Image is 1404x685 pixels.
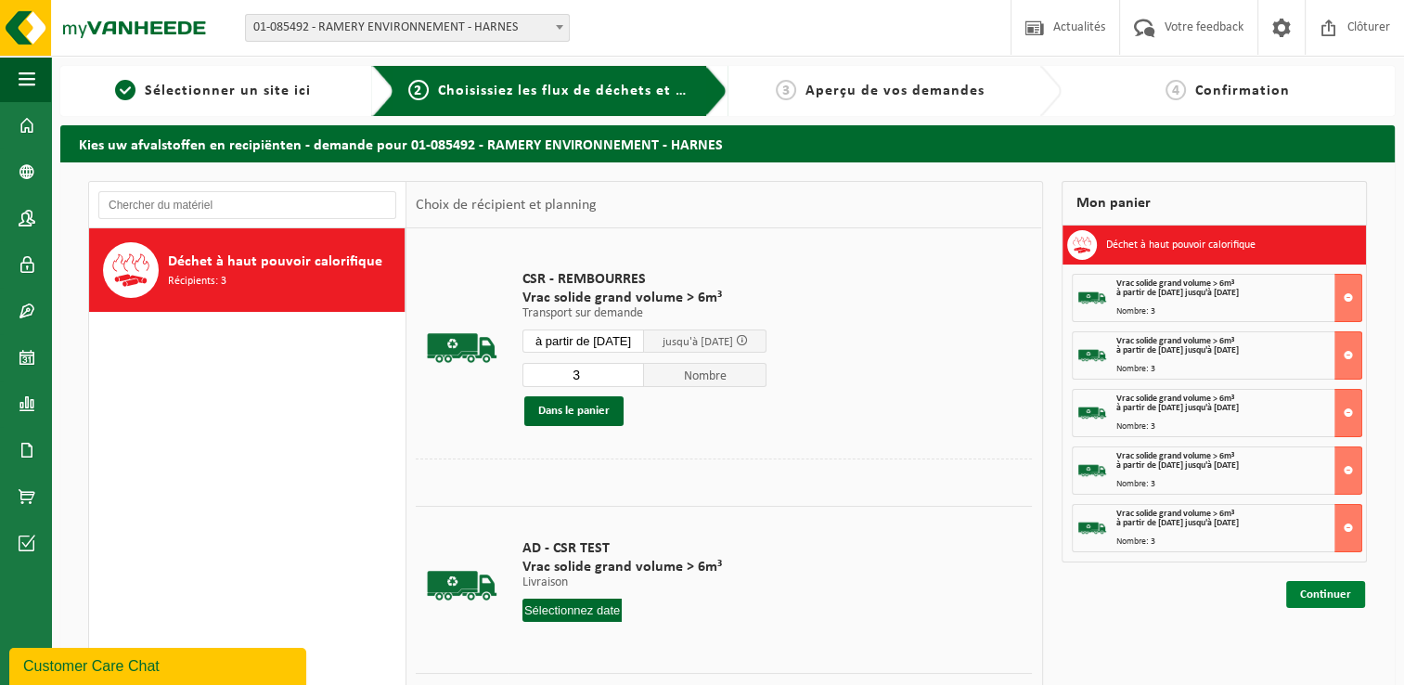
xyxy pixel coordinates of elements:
div: Nombre: 3 [1116,365,1362,374]
span: 3 [776,80,796,100]
span: Choisissiez les flux de déchets et récipients [438,84,747,98]
div: Choix de récipient et planning [406,182,606,228]
span: Déchet à haut pouvoir calorifique [168,251,382,273]
div: Nombre: 3 [1116,537,1362,547]
strong: à partir de [DATE] jusqu'à [DATE] [1116,288,1239,298]
span: Sélectionner un site ici [145,84,311,98]
span: 2 [408,80,429,100]
span: Aperçu de vos demandes [805,84,985,98]
p: Transport sur demande [522,307,766,320]
span: Vrac solide grand volume > 6m³ [1116,394,1234,404]
strong: à partir de [DATE] jusqu'à [DATE] [1116,460,1239,471]
strong: à partir de [DATE] jusqu'à [DATE] [1116,345,1239,355]
input: Sélectionnez date [522,599,623,622]
strong: à partir de [DATE] jusqu'à [DATE] [1116,403,1239,413]
input: Sélectionnez date [522,330,645,353]
span: CSR - REMBOURRES [522,270,766,289]
span: Vrac solide grand volume > 6m³ [1116,509,1234,519]
span: 1 [115,80,135,100]
div: Mon panier [1062,181,1368,226]
button: Déchet à haut pouvoir calorifique Récipients: 3 [89,228,406,312]
p: Livraison [522,576,722,589]
div: Nombre: 3 [1116,307,1362,317]
span: Vrac solide grand volume > 6m³ [1116,278,1234,289]
div: Nombre: 3 [1116,480,1362,489]
div: Nombre: 3 [1116,422,1362,432]
span: Confirmation [1195,84,1290,98]
span: Récipients: 3 [168,273,226,291]
span: jusqu'à [DATE] [663,336,733,348]
strong: à partir de [DATE] jusqu'à [DATE] [1116,518,1239,528]
a: 1Sélectionner un site ici [70,80,357,102]
h2: Kies uw afvalstoffen en recipiënten - demande pour 01-085492 - RAMERY ENVIRONNEMENT - HARNES [60,125,1395,162]
a: Continuer [1286,581,1365,608]
span: Vrac solide grand volume > 6m³ [1116,336,1234,346]
span: Vrac solide grand volume > 6m³ [1116,451,1234,461]
span: 01-085492 - RAMERY ENVIRONNEMENT - HARNES [245,14,570,42]
span: 4 [1166,80,1186,100]
input: Chercher du matériel [98,191,396,219]
button: Dans le panier [524,396,624,426]
span: Nombre [644,363,766,387]
h3: Déchet à haut pouvoir calorifique [1106,230,1256,260]
span: Vrac solide grand volume > 6m³ [522,558,722,576]
span: 01-085492 - RAMERY ENVIRONNEMENT - HARNES [246,15,569,41]
iframe: chat widget [9,644,310,685]
span: Vrac solide grand volume > 6m³ [522,289,766,307]
span: AD - CSR TEST [522,539,722,558]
